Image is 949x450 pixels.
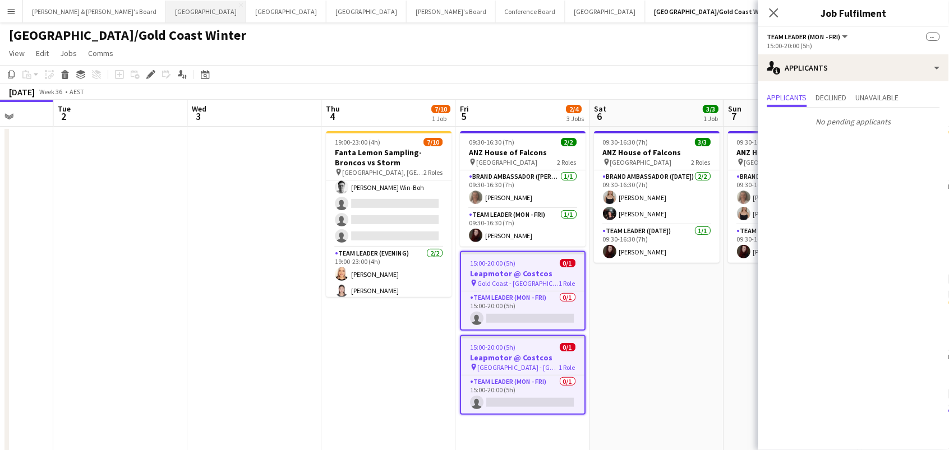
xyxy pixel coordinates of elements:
span: 1 Role [560,363,576,372]
span: 3 [191,110,207,123]
a: Jobs [56,46,81,61]
div: AEST [70,87,84,96]
span: 4 [325,110,340,123]
h3: Leapmotor @ Costcos [462,352,585,363]
span: Tue [58,104,71,114]
span: Applicants [767,94,807,101]
span: 3/3 [703,105,719,113]
app-card-role: Team Leader (Evening)2/219:00-23:00 (4h)[PERSON_NAME][PERSON_NAME] [326,247,452,301]
div: 3 Jobs [567,114,584,123]
app-card-role: Team Leader ([DATE])1/109:30-16:30 (7h)[PERSON_NAME] [595,225,720,263]
div: 15:00-20:00 (5h) [767,41,940,50]
span: Wed [192,104,207,114]
span: Week 36 [37,87,65,96]
span: 09:30-16:30 (7h) [738,138,783,146]
h3: Leapmotor @ Costcos [462,268,585,279]
span: 2 [57,110,71,123]
app-card-role: Team Leader (Mon - Fri)0/115:00-20:00 (5h) [462,375,585,414]
app-card-role: Team Leader ([DATE])1/109:30-16:30 (7h)[PERSON_NAME] [729,225,854,263]
h1: [GEOGRAPHIC_DATA]/Gold Coast Winter [9,27,246,44]
h3: ANZ House of Falcons [460,147,586,157]
span: [GEOGRAPHIC_DATA] - [GEOGRAPHIC_DATA] [478,363,560,372]
h3: Job Fulfilment [758,6,949,20]
span: Declined [816,94,847,101]
app-card-role: Brand Ambassador ([PERSON_NAME])1/109:30-16:30 (7h)[PERSON_NAME] [460,170,586,208]
span: [GEOGRAPHIC_DATA] [745,158,807,166]
span: -- [927,33,940,41]
span: 3/3 [695,138,711,146]
span: 15:00-20:00 (5h) [471,259,516,267]
span: Team Leader (Mon - Fri) [767,33,841,41]
button: [PERSON_NAME]'s Board [407,1,496,22]
span: [GEOGRAPHIC_DATA] [611,158,672,166]
span: [GEOGRAPHIC_DATA], [GEOGRAPHIC_DATA] [343,168,424,177]
button: [GEOGRAPHIC_DATA]/Gold Coast Winter [646,1,784,22]
button: Team Leader (Mon - Fri) [767,33,850,41]
app-job-card: 15:00-20:00 (5h)0/1Leapmotor @ Costcos Gold Coast - [GEOGRAPHIC_DATA]1 RoleTeam Leader (Mon - Fri... [460,251,586,331]
button: Conference Board [496,1,565,22]
div: 1 Job [432,114,450,123]
span: Thu [326,104,340,114]
a: Comms [84,46,118,61]
span: 7/10 [424,138,443,146]
span: 1 Role [560,279,576,287]
span: 09:30-16:30 (7h) [604,138,649,146]
span: 2 Roles [424,168,443,177]
span: Edit [36,48,49,58]
span: Unavailable [856,94,899,101]
app-card-role: Team Leader (Mon - Fri)0/115:00-20:00 (5h) [462,291,585,330]
h3: ANZ House of Falcons [595,147,720,157]
app-job-card: 09:30-16:30 (7h)2/2ANZ House of Falcons [GEOGRAPHIC_DATA]2 RolesBrand Ambassador ([PERSON_NAME])1... [460,131,586,247]
span: 5 [459,110,469,123]
app-job-card: 09:30-16:30 (7h)3/3ANZ House of Falcons [GEOGRAPHIC_DATA]2 RolesBrand Ambassador ([DATE])2/209:30... [729,131,854,263]
app-job-card: 09:30-16:30 (7h)3/3ANZ House of Falcons [GEOGRAPHIC_DATA]2 RolesBrand Ambassador ([DATE])2/209:30... [595,131,720,263]
app-card-role: Brand Ambassador ([DATE])2/209:30-16:30 (7h)[PERSON_NAME][PERSON_NAME] [595,170,720,225]
span: 0/1 [560,259,576,267]
span: Gold Coast - [GEOGRAPHIC_DATA] [478,279,560,287]
span: 2/4 [566,105,582,113]
span: Jobs [60,48,77,58]
a: Edit [31,46,53,61]
a: View [4,46,29,61]
span: 7 [727,110,742,123]
span: 2 Roles [558,158,577,166]
button: [GEOGRAPHIC_DATA] [166,1,246,22]
app-job-card: 19:00-23:00 (4h)7/10Fanta Lemon Sampling-Broncos vs Storm [GEOGRAPHIC_DATA], [GEOGRAPHIC_DATA]2 R... [326,131,452,297]
span: 6 [593,110,607,123]
button: [GEOGRAPHIC_DATA] [246,1,326,22]
span: 2/2 [561,138,577,146]
app-card-role: Team Leader (Mon - Fri)1/109:30-16:30 (7h)[PERSON_NAME] [460,208,586,247]
app-job-card: 15:00-20:00 (5h)0/1Leapmotor @ Costcos [GEOGRAPHIC_DATA] - [GEOGRAPHIC_DATA]1 RoleTeam Leader (Mo... [460,335,586,415]
span: Sun [729,104,742,114]
div: [DATE] [9,86,35,98]
h3: Fanta Lemon Sampling-Broncos vs Storm [326,147,452,168]
p: No pending applicants [758,112,949,131]
span: Comms [88,48,113,58]
div: 1 Job [704,114,718,123]
span: 15:00-20:00 (5h) [471,343,516,351]
span: Sat [595,104,607,114]
span: 0/1 [560,343,576,351]
div: Applicants [758,54,949,81]
button: [PERSON_NAME] & [PERSON_NAME]'s Board [23,1,166,22]
span: 7/10 [432,105,451,113]
span: 2 Roles [692,158,711,166]
button: [GEOGRAPHIC_DATA] [326,1,407,22]
span: [GEOGRAPHIC_DATA] [477,158,538,166]
span: 09:30-16:30 (7h) [469,138,515,146]
button: [GEOGRAPHIC_DATA] [565,1,646,22]
span: View [9,48,25,58]
h3: ANZ House of Falcons [729,147,854,157]
span: Fri [460,104,469,114]
app-card-role: Brand Ambassador ([DATE])2/209:30-16:30 (7h)[PERSON_NAME][PERSON_NAME] [729,170,854,225]
span: 19:00-23:00 (4h) [335,138,381,146]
